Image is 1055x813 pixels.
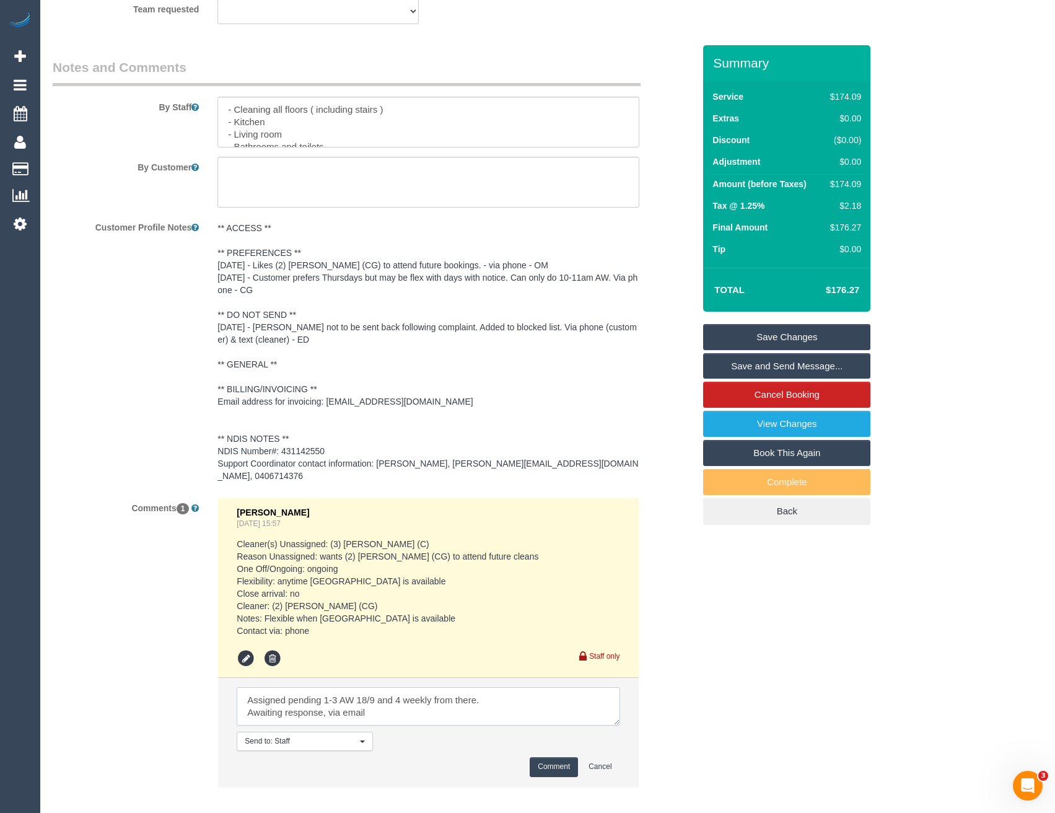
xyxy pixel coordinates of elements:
[43,498,208,514] label: Comments
[712,156,760,168] label: Adjustment
[712,178,806,190] label: Amount (before Taxes)
[789,285,859,296] h4: $176.27
[217,222,639,482] pre: ** ACCESS ** ** PREFERENCES ** [DATE] - Likes (2) [PERSON_NAME] (CG) to attend future bookings. -...
[237,538,619,637] pre: Cleaner(s) Unassigned: (3) [PERSON_NAME] (C) Reason Unassigned: wants (2) [PERSON_NAME] (CG) to a...
[703,498,870,524] a: Back
[237,732,373,751] button: Send to: Staff
[53,58,641,86] legend: Notes and Comments
[7,12,32,30] img: Automaid Logo
[703,353,870,379] a: Save and Send Message...
[580,757,619,776] button: Cancel
[712,112,739,125] label: Extras
[825,200,861,212] div: $2.18
[825,221,861,234] div: $176.27
[825,134,861,146] div: ($0.00)
[589,652,619,661] small: Staff only
[703,411,870,437] a: View Changes
[825,156,861,168] div: $0.00
[825,178,861,190] div: $174.09
[43,217,208,234] label: Customer Profile Notes
[712,243,725,255] label: Tip
[703,440,870,466] a: Book This Again
[713,56,864,70] h3: Summary
[237,508,309,517] span: [PERSON_NAME]
[177,503,190,514] span: 1
[712,90,743,103] label: Service
[825,90,861,103] div: $174.09
[712,200,764,212] label: Tax @ 1.25%
[825,112,861,125] div: $0.00
[237,519,281,528] a: [DATE] 15:57
[703,324,870,350] a: Save Changes
[43,157,208,174] label: By Customer
[712,134,750,146] label: Discount
[43,97,208,113] label: By Staff
[712,221,768,234] label: Final Amount
[530,757,578,776] button: Comment
[245,736,357,747] span: Send to: Staff
[1038,771,1048,781] span: 3
[703,382,870,408] a: Cancel Booking
[1013,771,1043,801] iframe: Intercom live chat
[825,243,861,255] div: $0.00
[714,284,745,295] strong: Total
